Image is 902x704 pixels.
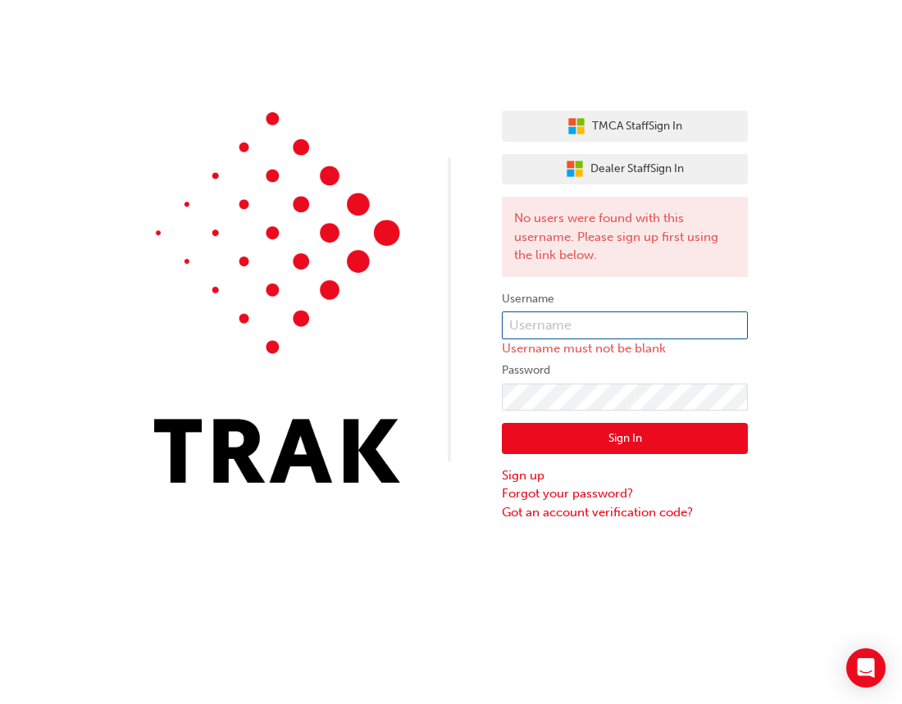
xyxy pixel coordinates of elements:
[502,311,748,339] input: Username
[502,484,748,503] a: Forgot your password?
[502,154,748,185] button: Dealer StaffSign In
[590,160,684,179] span: Dealer Staff Sign In
[592,117,682,136] span: TMCA Staff Sign In
[502,423,748,454] button: Sign In
[502,466,748,485] a: Sign up
[502,197,748,277] div: No users were found with this username. Please sign up first using the link below.
[502,503,748,522] a: Got an account verification code?
[502,289,748,309] label: Username
[154,112,400,483] img: Trak
[846,648,886,688] div: Open Intercom Messenger
[502,361,748,380] label: Password
[502,111,748,142] button: TMCA StaffSign In
[502,339,748,358] p: Username must not be blank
